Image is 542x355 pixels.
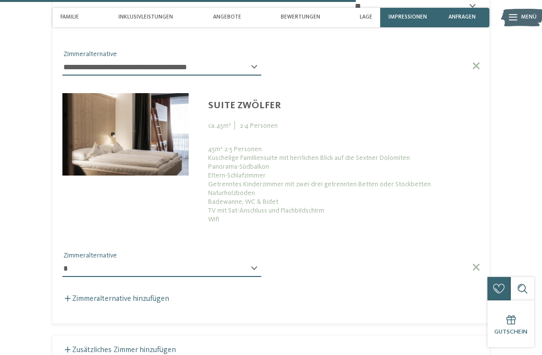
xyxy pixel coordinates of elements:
span: Lage [360,14,372,20]
div: Suite Zwölfer [208,100,480,112]
label: Zimmeralternative hinzufügen [62,295,169,303]
span: Familie [60,14,79,20]
a: Gutschein [487,300,534,347]
span: Impressionen [388,14,427,20]
span: Angebote [213,14,241,20]
span: Bewertungen [281,14,320,20]
img: bnlocalproxy.php [62,93,189,176]
span: anfragen [448,14,476,20]
div: ca. 45 m² 2 - 4 Personen [208,119,480,130]
span: Gutschein [494,329,527,335]
div: 45m² 2-5 Personen Kuschelige Familiensuite mit herrlichen Blick auf die Sextner Dolomiten Panoram... [208,145,480,224]
label: Zusätzliches Zimmer hinzufügen [62,346,176,354]
span: Inklusivleistungen [118,14,173,20]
